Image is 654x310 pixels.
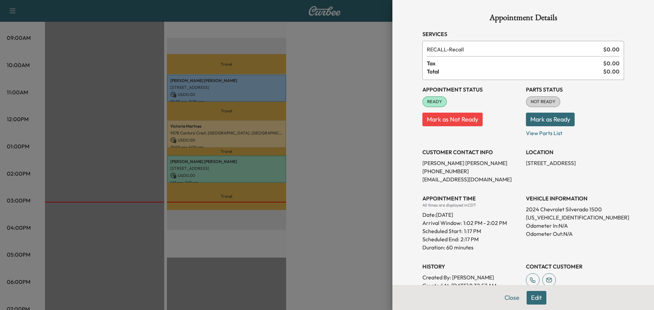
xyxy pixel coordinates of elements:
p: [EMAIL_ADDRESS][DOMAIN_NAME] [422,175,520,183]
button: Close [500,291,524,305]
span: $ 0.00 [603,67,620,76]
h1: Appointment Details [422,14,624,25]
span: READY [423,98,446,105]
p: Duration: 60 minutes [422,243,520,251]
p: 2024 Chevrolet Silverado 1500 [526,205,624,213]
span: Recall [427,45,601,53]
p: [PERSON_NAME] [PERSON_NAME] [422,159,520,167]
span: Total [427,67,603,76]
h3: VEHICLE INFORMATION [526,194,624,202]
h3: CONTACT CUSTOMER [526,262,624,271]
p: Scheduled End: [422,235,459,243]
h3: Appointment Status [422,85,520,94]
button: Edit [527,291,546,305]
h3: APPOINTMENT TIME [422,194,520,202]
h3: Parts Status [526,85,624,94]
p: Odometer Out: N/A [526,230,624,238]
button: Mark as Not Ready [422,113,483,126]
p: View Parts List [526,126,624,137]
p: Arrival Window: [422,219,520,227]
h3: LOCATION [526,148,624,156]
button: Mark as Ready [526,113,575,126]
p: 1:17 PM [464,227,481,235]
h3: Services [422,30,624,38]
span: NOT READY [527,98,560,105]
span: Tax [427,59,603,67]
p: Created By : [PERSON_NAME] [422,273,520,281]
p: 2:17 PM [461,235,479,243]
div: Date: [DATE] [422,208,520,219]
span: 1:02 PM - 2:02 PM [463,219,507,227]
p: Odometer In: N/A [526,222,624,230]
p: Scheduled Start: [422,227,463,235]
h3: History [422,262,520,271]
p: [US_VEHICLE_IDENTIFICATION_NUMBER] [526,213,624,222]
p: [PHONE_NUMBER] [422,167,520,175]
p: Created At : [DATE] 9:32:57 AM [422,281,520,290]
span: $ 0.00 [603,45,620,53]
p: [STREET_ADDRESS] [526,159,624,167]
h3: CUSTOMER CONTACT INFO [422,148,520,156]
div: All times are displayed in CDT [422,202,520,208]
span: $ 0.00 [603,59,620,67]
